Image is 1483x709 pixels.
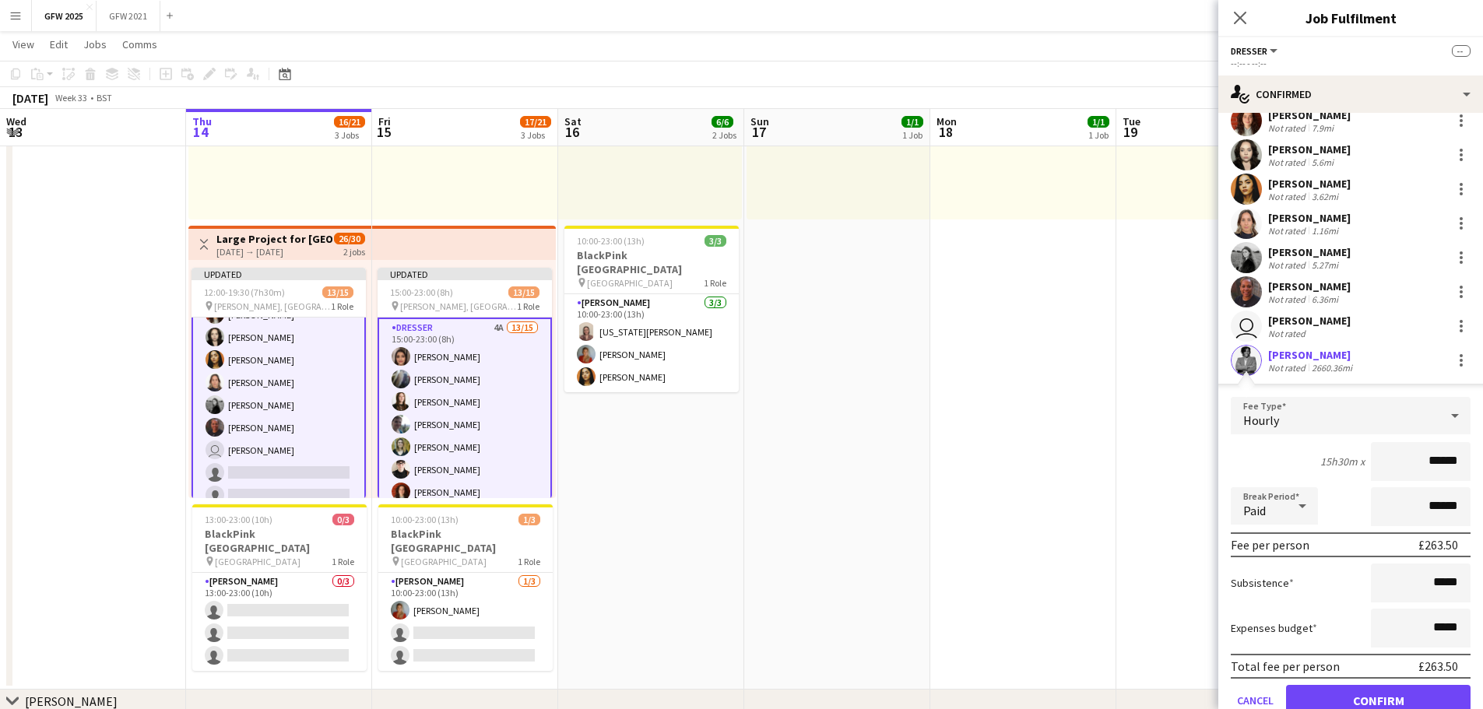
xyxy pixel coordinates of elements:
[712,129,736,141] div: 2 Jobs
[400,300,517,312] span: [PERSON_NAME], [GEOGRAPHIC_DATA]
[12,90,48,106] div: [DATE]
[332,514,354,525] span: 0/3
[192,504,367,671] div: 13:00-23:00 (10h)0/3BlackPink [GEOGRAPHIC_DATA] [GEOGRAPHIC_DATA]1 Role[PERSON_NAME]0/313:00-23:0...
[902,129,922,141] div: 1 Job
[748,123,769,141] span: 17
[216,246,332,258] div: [DATE] → [DATE]
[322,286,353,298] span: 13/15
[1231,621,1317,635] label: Expenses budget
[564,114,582,128] span: Sat
[192,573,367,671] app-card-role: [PERSON_NAME]0/313:00-23:00 (10h)
[6,114,26,128] span: Wed
[508,286,539,298] span: 13/15
[214,300,331,312] span: [PERSON_NAME], [GEOGRAPHIC_DATA]
[587,277,673,289] span: [GEOGRAPHIC_DATA]
[1320,455,1365,469] div: 15h30m x
[51,92,90,104] span: Week 33
[192,114,212,128] span: Thu
[1268,142,1351,156] div: [PERSON_NAME]
[44,34,74,54] a: Edit
[192,268,366,280] div: Updated
[564,226,739,392] app-job-card: 10:00-23:00 (13h)3/3BlackPink [GEOGRAPHIC_DATA] [GEOGRAPHIC_DATA]1 Role[PERSON_NAME]3/310:00-23:0...
[1268,259,1309,271] div: Not rated
[1268,314,1351,328] div: [PERSON_NAME]
[1309,225,1341,237] div: 1.16mi
[1309,259,1341,271] div: 5.27mi
[1309,293,1341,305] div: 6.36mi
[1088,116,1109,128] span: 1/1
[520,116,551,128] span: 17/21
[122,37,157,51] span: Comms
[1231,658,1340,674] div: Total fee per person
[215,556,300,567] span: [GEOGRAPHIC_DATA]
[934,123,957,141] span: 18
[97,1,160,31] button: GFW 2021
[378,114,391,128] span: Fri
[518,514,540,525] span: 1/3
[25,693,118,709] div: [PERSON_NAME]
[1243,503,1266,518] span: Paid
[378,504,553,671] app-job-card: 10:00-23:00 (13h)1/3BlackPink [GEOGRAPHIC_DATA] [GEOGRAPHIC_DATA]1 Role[PERSON_NAME]1/310:00-23:0...
[190,123,212,141] span: 14
[1418,537,1458,553] div: £263.50
[378,318,552,690] app-card-role: Dresser4A13/1515:00-23:00 (8h)[PERSON_NAME][PERSON_NAME][PERSON_NAME][PERSON_NAME][PERSON_NAME][P...
[1268,225,1309,237] div: Not rated
[401,556,487,567] span: [GEOGRAPHIC_DATA]
[1231,45,1280,57] button: Dresser
[391,514,459,525] span: 10:00-23:00 (13h)
[192,268,366,498] app-job-card: Updated12:00-19:30 (7h30m)13/15 [PERSON_NAME], [GEOGRAPHIC_DATA]1 Role[PERSON_NAME][PERSON_NAME][...
[1309,156,1337,168] div: 5.6mi
[937,114,957,128] span: Mon
[1268,328,1309,339] div: Not rated
[1268,211,1351,225] div: [PERSON_NAME]
[378,527,553,555] h3: BlackPink [GEOGRAPHIC_DATA]
[1268,191,1309,202] div: Not rated
[334,233,365,244] span: 26/30
[1309,362,1355,374] div: 2660.36mi
[1123,114,1140,128] span: Tue
[343,244,365,258] div: 2 jobs
[378,268,552,280] div: Updated
[335,129,364,141] div: 3 Jobs
[1418,658,1458,674] div: £263.50
[521,129,550,141] div: 3 Jobs
[334,116,365,128] span: 16/21
[712,116,733,128] span: 6/6
[1218,75,1483,113] div: Confirmed
[1088,129,1109,141] div: 1 Job
[77,34,113,54] a: Jobs
[1268,362,1309,374] div: Not rated
[750,114,769,128] span: Sun
[1231,576,1294,590] label: Subsistence
[116,34,163,54] a: Comms
[1309,191,1341,202] div: 3.62mi
[1309,122,1337,134] div: 7.9mi
[205,514,272,525] span: 13:00-23:00 (10h)
[32,1,97,31] button: GFW 2025
[1231,58,1471,69] div: --:-- - --:--
[192,527,367,555] h3: BlackPink [GEOGRAPHIC_DATA]
[1268,245,1351,259] div: [PERSON_NAME]
[6,34,40,54] a: View
[4,123,26,141] span: 13
[1268,348,1355,362] div: [PERSON_NAME]
[1452,45,1471,57] span: --
[376,123,391,141] span: 15
[1268,156,1309,168] div: Not rated
[204,286,285,298] span: 12:00-19:30 (7h30m)
[378,268,552,498] app-job-card: Updated15:00-23:00 (8h)13/15 [PERSON_NAME], [GEOGRAPHIC_DATA]1 RoleDresser4A13/1515:00-23:00 (8h)...
[704,277,726,289] span: 1 Role
[1268,293,1309,305] div: Not rated
[901,116,923,128] span: 1/1
[1231,537,1309,553] div: Fee per person
[83,37,107,51] span: Jobs
[1218,8,1483,28] h3: Job Fulfilment
[1268,122,1309,134] div: Not rated
[577,235,645,247] span: 10:00-23:00 (13h)
[564,294,739,392] app-card-role: [PERSON_NAME]3/310:00-23:00 (13h)[US_STATE][PERSON_NAME][PERSON_NAME][PERSON_NAME]
[390,286,453,298] span: 15:00-23:00 (8h)
[1243,412,1279,428] span: Hourly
